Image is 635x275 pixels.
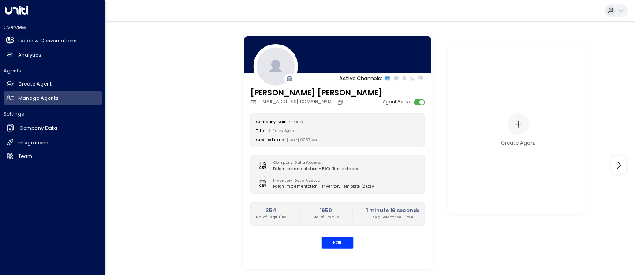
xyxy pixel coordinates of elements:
[292,119,303,124] span: Patch
[273,178,370,184] label: Inventory Data Access:
[501,139,535,147] div: Create Agent
[256,128,266,133] label: Title:
[256,137,285,142] label: Created Date:
[383,99,411,105] label: Agent Active
[337,99,345,105] button: Copy
[287,137,317,142] span: [DATE] 07:37 AM
[4,48,102,61] a: Analytics
[18,80,52,88] h2: Create Agent
[18,94,59,102] h2: Manage Agents
[366,207,420,215] h2: 1 minute 16 seconds
[4,110,102,117] h2: Settings
[4,67,102,74] h2: Agents
[256,215,286,220] p: No. of Inquiries
[18,37,77,45] h2: Leads & Conversations
[339,75,382,82] p: Active Channels:
[18,139,49,147] h2: Integrations
[250,87,383,99] h3: [PERSON_NAME] [PERSON_NAME]
[313,215,339,220] p: No. of Emails
[250,99,383,105] div: [EMAIL_ADDRESS][DOMAIN_NAME]
[4,91,102,105] a: Manage Agents
[4,34,102,48] a: Leads & Conversations
[322,237,354,248] button: Edit
[273,184,374,189] span: Patch Implementation - Inventory Template (2).csv
[4,78,102,91] a: Create Agent
[18,153,32,160] h2: Team
[313,207,339,215] h2: 1650
[18,51,41,59] h2: Analytics
[256,119,290,124] label: Company Name:
[4,136,102,149] a: Integrations
[256,207,286,215] h2: 354
[273,160,355,166] label: Company Data Access:
[4,150,102,163] a: Team
[273,166,358,171] span: Patch Implementation - FAQs Template.csv
[366,215,420,220] p: Avg. Response Time
[4,121,102,136] a: Company Data
[4,24,102,31] h2: Overview
[268,128,296,133] span: AI Sales Agent
[19,124,57,132] h2: Company Data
